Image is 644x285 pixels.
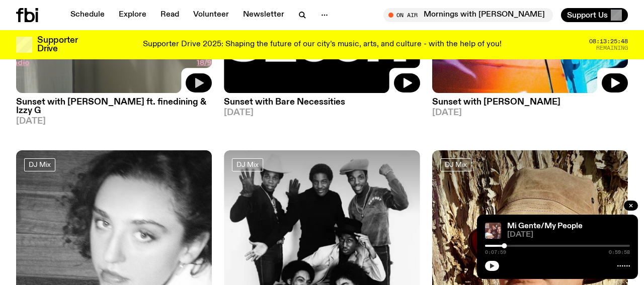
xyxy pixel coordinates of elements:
[29,161,51,168] span: DJ Mix
[16,117,212,126] span: [DATE]
[507,231,630,239] span: [DATE]
[64,8,111,22] a: Schedule
[440,158,471,171] a: DJ Mix
[561,8,628,22] button: Support Us
[232,158,263,171] a: DJ Mix
[113,8,152,22] a: Explore
[224,93,420,117] a: Sunset with Bare Necessities[DATE]
[432,93,628,117] a: Sunset with [PERSON_NAME][DATE]
[432,109,628,117] span: [DATE]
[224,109,420,117] span: [DATE]
[187,8,235,22] a: Volunteer
[383,8,553,22] button: On AirMornings with [PERSON_NAME]
[445,161,467,168] span: DJ Mix
[154,8,185,22] a: Read
[507,222,583,230] a: Mi Gente/My People
[432,98,628,107] h3: Sunset with [PERSON_NAME]
[24,158,55,171] a: DJ Mix
[236,161,259,168] span: DJ Mix
[16,93,212,126] a: Sunset with [PERSON_NAME] ft. finedining & Izzy G[DATE]
[596,45,628,51] span: Remaining
[237,8,290,22] a: Newsletter
[16,98,212,115] h3: Sunset with [PERSON_NAME] ft. finedining & Izzy G
[567,11,608,20] span: Support Us
[224,98,420,107] h3: Sunset with Bare Necessities
[609,250,630,255] span: 0:59:58
[37,36,77,53] h3: Supporter Drive
[143,40,502,49] p: Supporter Drive 2025: Shaping the future of our city’s music, arts, and culture - with the help o...
[589,39,628,44] span: 08:13:25:48
[485,250,506,255] span: 0:07:59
